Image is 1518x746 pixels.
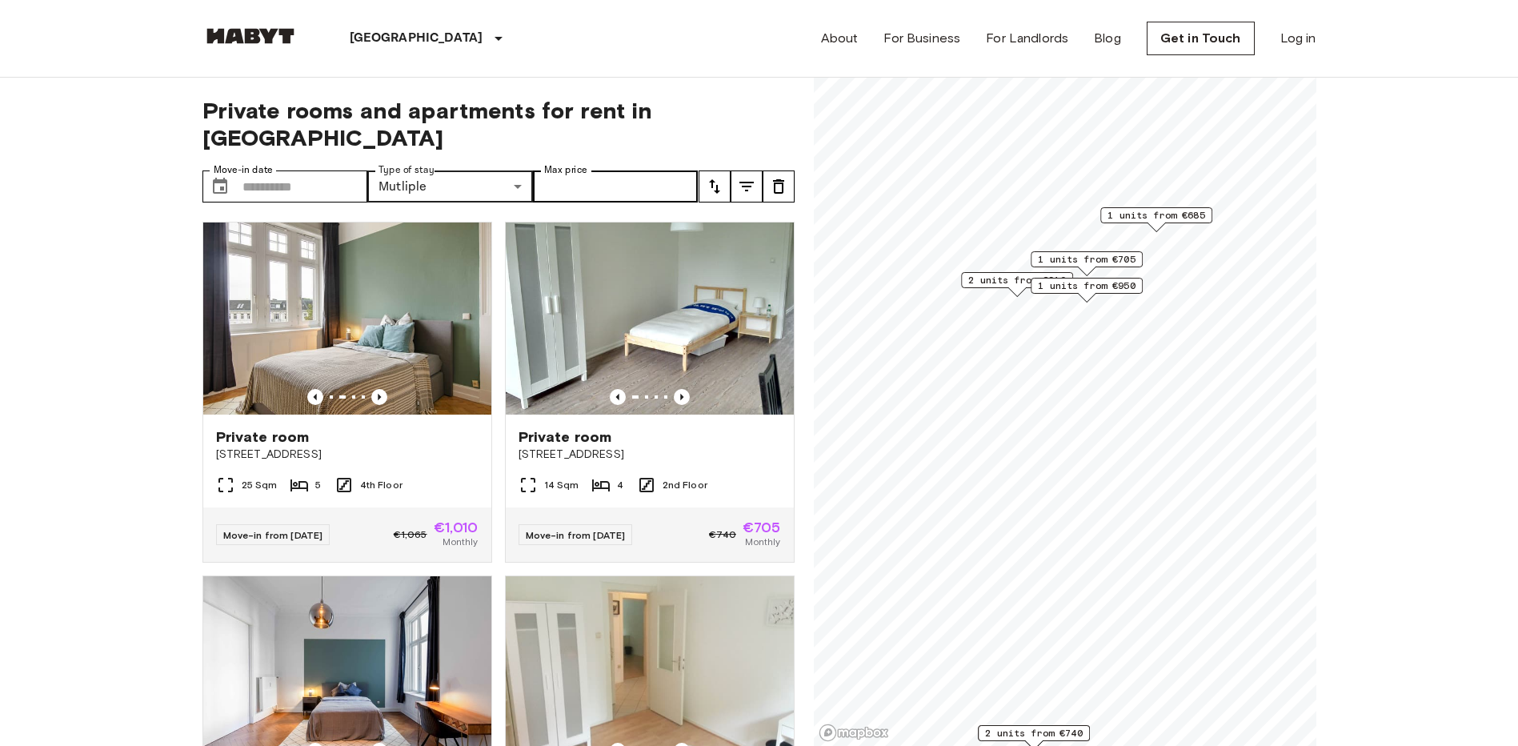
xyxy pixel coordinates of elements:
span: Private room [216,427,310,447]
p: [GEOGRAPHIC_DATA] [350,29,483,48]
span: €1,065 [394,527,427,542]
button: tune [763,170,795,203]
span: €1,010 [434,520,479,535]
span: €705 [743,520,781,535]
span: €740 [709,527,736,542]
span: 2 units from €910 [968,273,1066,287]
span: Private room [519,427,612,447]
span: 1 units from €705 [1038,252,1135,267]
label: Max price [544,163,587,177]
img: Habyt [202,28,298,44]
span: 2nd Floor [663,478,707,492]
img: Marketing picture of unit DE-03-001-002-01HF [203,223,491,415]
div: Map marker [961,272,1073,297]
span: 1 units from €685 [1107,208,1205,223]
a: Get in Touch [1147,22,1255,55]
span: [STREET_ADDRESS] [519,447,781,463]
label: Move-in date [214,163,273,177]
button: Previous image [371,389,387,405]
div: Mutliple [367,170,533,203]
span: [STREET_ADDRESS] [216,447,479,463]
span: 4 [617,478,623,492]
div: Map marker [1031,251,1143,276]
span: Private rooms and apartments for rent in [GEOGRAPHIC_DATA] [202,97,795,151]
button: tune [731,170,763,203]
label: Type of stay [378,163,435,177]
span: 25 Sqm [242,478,278,492]
a: For Landlords [986,29,1068,48]
a: About [821,29,859,48]
span: Monthly [745,535,780,549]
button: tune [699,170,731,203]
button: Previous image [610,389,626,405]
span: Move-in from [DATE] [223,529,323,541]
a: Blog [1094,29,1121,48]
span: 4th Floor [360,478,403,492]
button: Previous image [307,389,323,405]
a: Previous imagePrevious imagePrivate room[STREET_ADDRESS]25 Sqm54th FloorMove-in from [DATE]€1,065... [202,222,492,563]
button: Choose date [204,170,236,203]
span: Monthly [443,535,478,549]
span: 14 Sqm [544,478,579,492]
img: Marketing picture of unit DE-03-015-02M [506,223,794,415]
a: Marketing picture of unit DE-03-015-02MPrevious imagePrevious imagePrivate room[STREET_ADDRESS]14... [505,222,795,563]
div: Map marker [1031,278,1143,303]
button: Previous image [674,389,690,405]
a: Mapbox logo [819,724,889,742]
span: Move-in from [DATE] [526,529,626,541]
div: Map marker [1100,207,1212,232]
a: For Business [883,29,960,48]
span: 2 units from €740 [985,726,1083,740]
a: Log in [1280,29,1316,48]
span: 1 units from €950 [1038,279,1135,293]
span: 5 [315,478,321,492]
